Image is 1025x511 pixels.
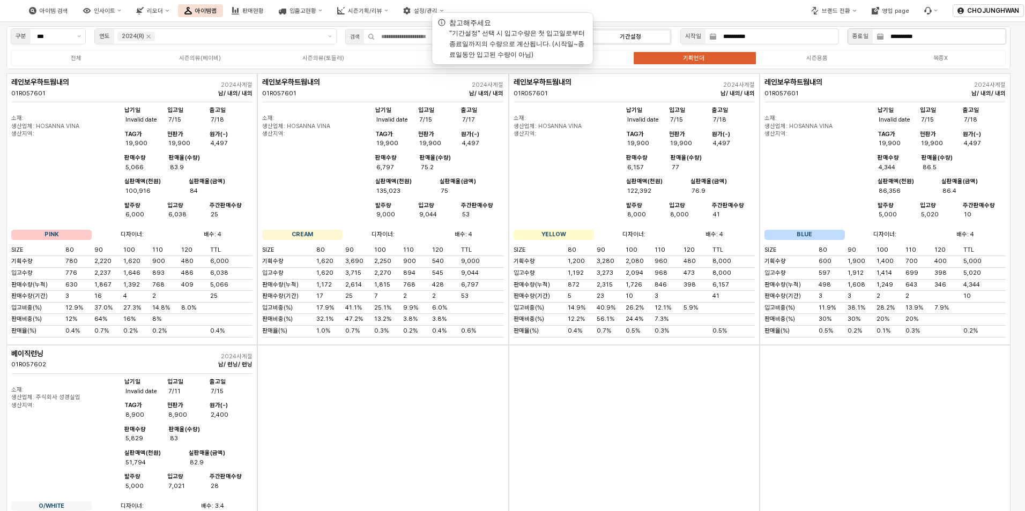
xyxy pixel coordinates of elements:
button: CHOJUNGHWAN [953,4,1024,17]
button: 브랜드 전환 [805,4,863,17]
div: 버그 제보 및 기능 개선 요청 [918,4,944,17]
div: 판매현황 [242,7,264,14]
button: 인사이트 [77,4,128,17]
button: 입출고현황 [272,4,329,17]
div: 시작일 [685,32,701,41]
div: info [436,17,447,28]
div: 2024(R) [122,32,144,41]
div: 아이템 검색 [40,7,68,14]
div: 시즌기획/리뷰 [348,7,382,14]
button: 아이템맵 [178,4,223,17]
button: 설정/관리 [397,4,450,17]
div: 복종X [933,55,948,62]
div: 설정/관리 [414,7,437,14]
div: 구분 [16,32,26,41]
button: 아이템 검색 [23,4,75,17]
label: 기획언더 [632,54,755,63]
div: Remove 2024(R) [146,34,151,39]
div: 시즌의류(토들러) [302,55,344,62]
button: 판매현황 [225,4,270,17]
div: 시즌의류(베이비) [179,55,221,62]
div: 검색 [350,32,360,41]
div: 리오더 [147,7,163,14]
button: 리오더 [130,4,175,17]
div: 아이템맵 [195,7,217,14]
div: 시즌용품 [806,55,828,62]
div: 기간설정 [620,33,641,40]
button: 제안 사항 표시 [324,29,336,44]
div: 인사이트 [94,7,115,14]
div: 연도 [99,32,110,41]
label: 전체 [14,54,138,63]
div: 종료일 [852,32,868,41]
div: 입출고현황 [289,7,316,14]
div: 기획언더 [683,55,704,62]
div: 브랜드 전환 [822,7,850,14]
label: 기획의류 [385,54,508,63]
button: 제안 사항 표시 [73,29,85,44]
label: "기간설정" 선택 시 입고수량은 첫 입고일로부터 종료일까지의 수량으로 계산됩니다. (시작일~종료일동안 입고된 수량이 아님) [449,29,585,58]
div: 영업 page [882,7,909,14]
label: 기간설정 [592,32,668,41]
label: 시즌용품 [755,54,879,63]
h4: 참고해주세요 [449,17,491,28]
button: 시즌기획/리뷰 [331,4,395,17]
div: 전체 [71,55,81,62]
button: 영업 page [865,4,916,17]
p: CHOJUNGHWAN [967,6,1019,15]
label: 시즌의류(토들러) [262,54,385,63]
label: 시즌의류(베이비) [138,54,261,63]
label: 복종X [879,54,1002,63]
